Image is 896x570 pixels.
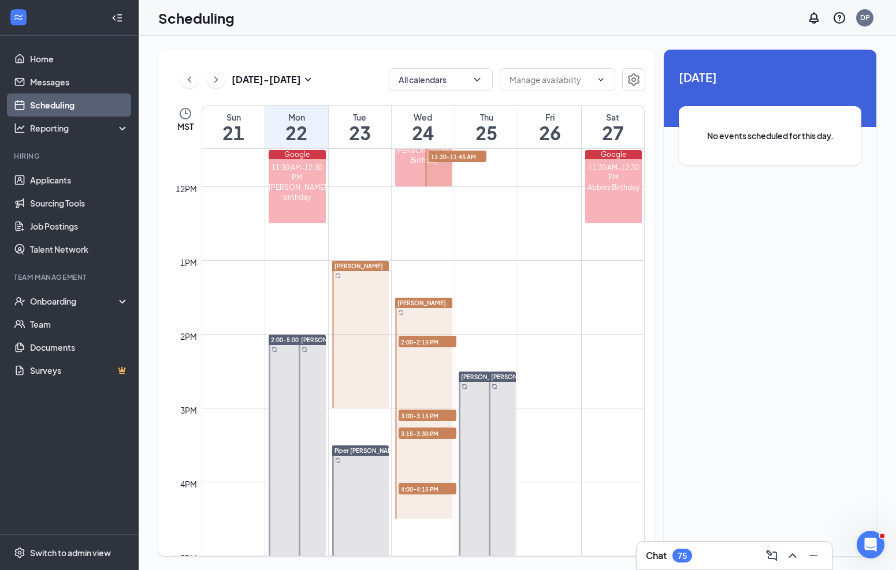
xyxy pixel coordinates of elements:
[596,75,605,84] svg: ChevronDown
[491,373,540,380] span: [PERSON_NAME]
[202,111,265,123] div: Sun
[397,299,446,306] span: [PERSON_NAME]
[158,8,235,28] h1: Scheduling
[30,215,129,238] a: Job Postings
[30,47,129,70] a: Home
[786,549,800,562] svg: ChevronUp
[30,336,129,359] a: Documents
[765,549,779,562] svg: ComposeMessage
[455,123,518,142] h1: 25
[30,359,129,382] a: SurveysCrown
[202,106,265,148] a: September 21, 2025
[399,483,456,494] span: 4:00-4:15 PM
[329,123,392,142] h1: 23
[518,106,581,148] a: September 26, 2025
[14,272,127,282] div: Team Management
[585,163,642,182] div: 11:30 AM-12:30 PM
[14,122,25,134] svg: Analysis
[178,552,199,564] div: 5pm
[678,551,687,561] div: 75
[702,129,838,142] span: No events scheduled for this day.
[492,384,497,389] svg: Sync
[301,73,315,87] svg: SmallChevronDown
[178,330,199,343] div: 2pm
[269,150,326,159] div: Google
[763,546,781,565] button: ComposeMessage
[232,73,301,86] h3: [DATE] - [DATE]
[13,12,24,23] svg: WorkstreamLogo
[269,163,326,182] div: 11:30 AM-12:30 PM
[860,13,870,22] div: DP
[271,336,308,344] span: 2:00-5:00 PM
[334,262,383,269] span: [PERSON_NAME]
[398,310,404,316] svg: Sync
[399,336,456,347] span: 2:00-2:15 PM
[783,546,802,565] button: ChevronUp
[461,373,510,380] span: [PERSON_NAME]
[329,111,392,123] div: Tue
[806,549,820,562] svg: Minimize
[30,122,129,134] div: Reporting
[335,273,341,279] svg: Sync
[395,145,452,165] div: [PERSON_NAME] Birthday
[14,295,25,307] svg: UserCheck
[518,111,581,123] div: Fri
[14,547,25,558] svg: Settings
[585,150,642,159] div: Google
[392,123,455,142] h1: 24
[173,182,199,195] div: 12pm
[30,547,111,558] div: Switch to admin view
[265,111,328,123] div: Mon
[265,106,328,148] a: September 22, 2025
[399,410,456,421] span: 3:00-3:15 PM
[455,106,518,148] a: September 25, 2025
[679,68,861,86] span: [DATE]
[14,151,127,161] div: Hiring
[178,256,199,269] div: 1pm
[389,68,493,91] button: All calendarsChevronDown
[646,549,667,562] h3: Chat
[265,123,328,142] h1: 22
[329,106,392,148] a: September 23, 2025
[429,151,486,162] span: 11:30-11:45 AM
[210,73,222,87] svg: ChevronRight
[471,74,483,85] svg: ChevronDown
[334,447,399,454] span: Piper [PERSON_NAME]
[518,123,581,142] h1: 26
[178,478,199,490] div: 4pm
[272,347,277,352] svg: Sync
[30,295,119,307] div: Onboarding
[269,182,326,202] div: [PERSON_NAME] birthday
[202,123,265,142] h1: 21
[178,404,199,417] div: 3pm
[832,11,846,25] svg: QuestionInfo
[181,71,198,88] button: ChevronLeft
[627,73,641,87] svg: Settings
[392,111,455,123] div: Wed
[30,313,129,336] a: Team
[111,12,123,24] svg: Collapse
[30,70,129,93] a: Messages
[30,168,129,192] a: Applicants
[392,106,455,148] a: September 24, 2025
[177,121,194,132] span: MST
[455,111,518,123] div: Thu
[30,192,129,215] a: Sourcing Tools
[302,347,307,352] svg: Sync
[807,11,821,25] svg: Notifications
[30,93,129,117] a: Scheduling
[207,71,225,88] button: ChevronRight
[510,73,592,86] input: Manage availability
[585,182,642,192] div: Abbies Birthday
[462,384,467,389] svg: Sync
[582,106,644,148] a: September 27, 2025
[179,107,192,121] svg: Clock
[335,457,341,463] svg: Sync
[184,73,195,87] svg: ChevronLeft
[582,123,644,142] h1: 27
[30,238,129,261] a: Talent Network
[622,68,645,91] button: Settings
[399,427,456,439] span: 3:15-3:30 PM
[857,531,884,558] iframe: Intercom live chat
